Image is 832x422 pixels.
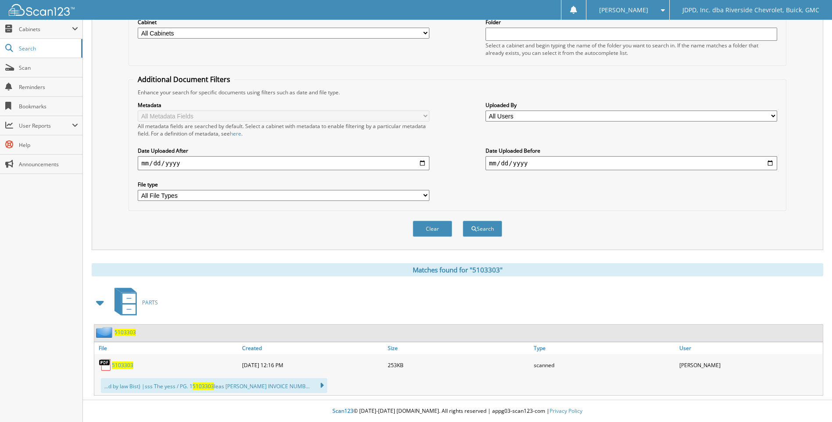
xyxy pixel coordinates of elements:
[9,4,75,16] img: scan123-logo-white.svg
[19,122,72,129] span: User Reports
[486,101,777,109] label: Uploaded By
[413,221,452,237] button: Clear
[332,407,354,415] span: Scan123
[96,327,114,338] img: folder2.png
[386,356,531,374] div: 253KB
[133,75,235,84] legend: Additional Document Filters
[19,103,78,110] span: Bookmarks
[240,342,386,354] a: Created
[486,147,777,154] label: Date Uploaded Before
[677,356,823,374] div: [PERSON_NAME]
[240,356,386,374] div: [DATE] 12:16 PM
[19,83,78,91] span: Reminders
[677,342,823,354] a: User
[550,407,582,415] a: Privacy Policy
[230,130,241,137] a: here
[142,299,158,306] span: PARTS
[101,378,327,393] div: ...d by law Bist) |sss The yess / PG. 1 leas [PERSON_NAME] INVOICE NUMB...
[19,64,78,72] span: Scan
[486,156,777,170] input: end
[19,45,77,52] span: Search
[532,342,677,354] a: Type
[92,263,823,276] div: Matches found for "5103303"
[114,329,136,336] a: 5103303
[682,7,819,13] span: JDPD, Inc. dba Riverside Chevrolet, Buick, GMC
[486,42,777,57] div: Select a cabinet and begin typing the name of the folder you want to search in. If the name match...
[19,141,78,149] span: Help
[19,25,72,33] span: Cabinets
[386,342,531,354] a: Size
[463,221,502,237] button: Search
[133,89,781,96] div: Enhance your search for specific documents using filters such as date and file type.
[138,156,429,170] input: start
[138,181,429,188] label: File type
[99,358,112,372] img: PDF.png
[112,361,133,369] a: 5103303
[83,401,832,422] div: © [DATE]-[DATE] [DOMAIN_NAME]. All rights reserved | appg03-scan123-com |
[138,18,429,26] label: Cabinet
[788,380,832,422] iframe: Chat Widget
[532,356,677,374] div: scanned
[138,122,429,137] div: All metadata fields are searched by default. Select a cabinet with metadata to enable filtering b...
[193,383,214,390] span: 5103303
[19,161,78,168] span: Announcements
[138,147,429,154] label: Date Uploaded After
[138,101,429,109] label: Metadata
[599,7,648,13] span: [PERSON_NAME]
[486,18,777,26] label: Folder
[94,342,240,354] a: File
[109,285,158,320] a: PARTS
